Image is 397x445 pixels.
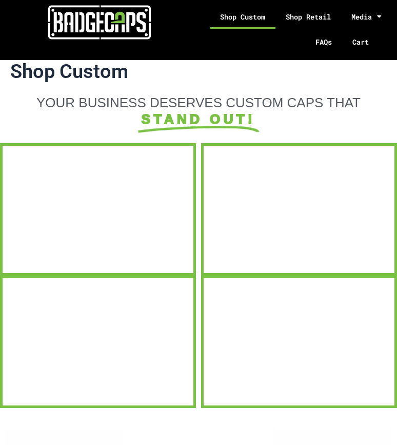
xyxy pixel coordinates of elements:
a: YOUR BUSINESS DESERVES CUSTOM CAPS THAT STAND OUT! [5,95,392,127]
a: Shop Retail [275,5,341,29]
span: YOUR BUSINESS DESERVES CUSTOM CAPS THAT [36,95,361,110]
a: Media [341,5,392,29]
a: FFD BadgeCaps Fire Department Custom unique apparel [201,143,397,276]
img: badgecaps horizontal logo with green accent [48,5,151,40]
a: Cart [342,29,392,55]
nav: Menu [204,5,392,55]
a: FAQs [305,29,342,55]
a: Shop Custom [210,5,275,29]
h1: Shop Custom [10,60,387,84]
